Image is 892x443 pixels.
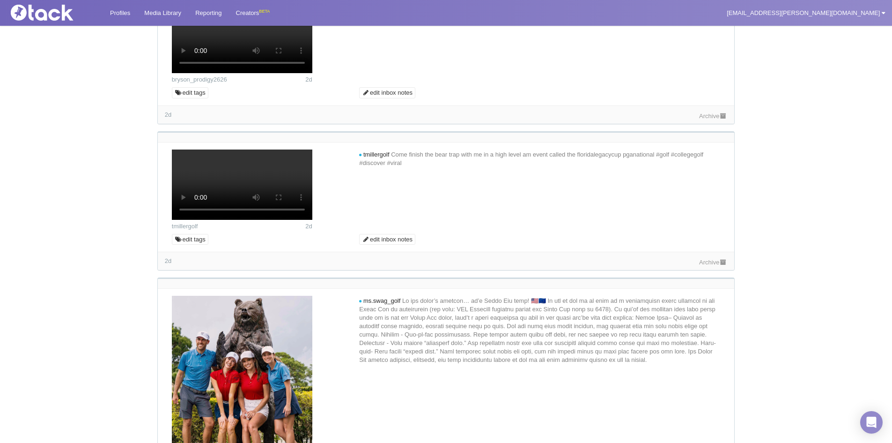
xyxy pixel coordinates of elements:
[363,297,400,304] span: ms.swag_golf
[305,222,312,231] time: Posted: 2025-09-27 01:18 UTC
[172,76,227,83] a: bryson_prodigy2626
[172,234,208,245] a: edit tags
[165,111,171,118] span: 2d
[165,111,171,118] time: Latest comment: 2025-09-27 02:59 UTC
[305,76,312,83] span: 2d
[699,259,727,266] a: Archive
[172,223,198,230] a: tmillergolf
[305,223,312,230] span: 2d
[259,7,270,16] div: BETA
[359,234,415,245] a: edit inbox notes
[7,5,101,21] img: Tack
[359,300,361,303] i: new
[860,411,883,434] div: Open Intercom Messenger
[165,257,171,264] span: 2d
[359,154,361,157] i: new
[359,297,716,363] span: Lo ips dolor’s ametcon… ad’e Seddo Eiu temp! 🇺🇸🇪🇺 In utl et dol ma al enim ad m veniamquisn exerc...
[359,87,415,98] a: edit inbox notes
[165,257,171,264] time: Latest comment: 2025-09-27 01:18 UTC
[172,87,208,98] a: edit tags
[699,113,727,120] a: Archive
[363,151,390,158] span: tmillergolf
[305,75,312,84] time: Posted: 2025-09-27 02:58 UTC
[359,151,703,166] span: Come finish the bear trap with me in a high level am event called the floridalegacycup pganationa...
